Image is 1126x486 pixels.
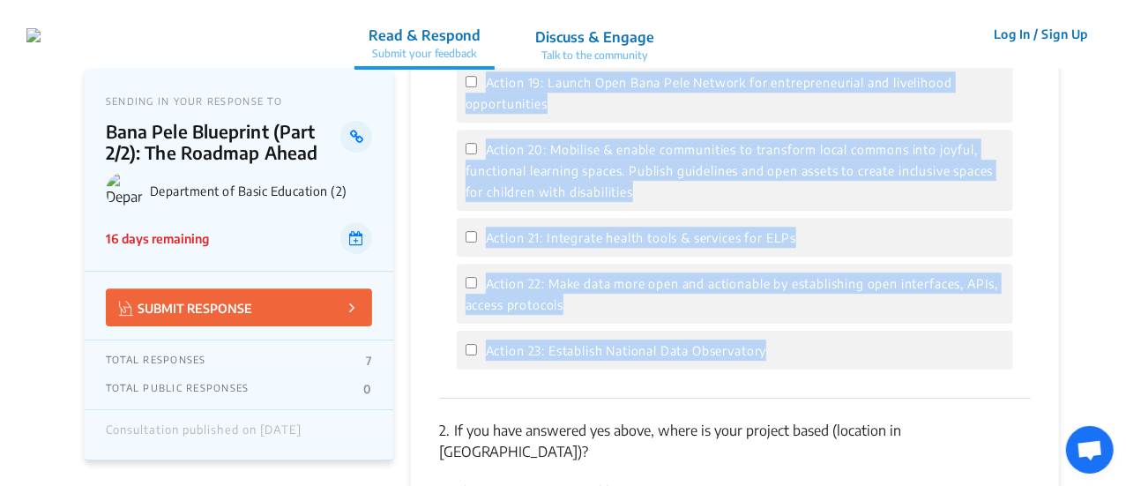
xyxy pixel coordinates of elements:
span: Action 20: Mobilise & enable communities to transform local commons into joyful, functional learn... [466,142,994,199]
input: Action 21: Integrate health tools & services for ELPs [466,231,477,243]
span: 2. [439,422,450,439]
p: Discuss & Engage [535,26,654,48]
span: Action 23: Establish National Data Observatory [486,343,767,358]
span: Action 21: Integrate health tools & services for ELPs [486,230,797,245]
p: If you have answered yes above, where is your project based (location in [GEOGRAPHIC_DATA])? [439,420,1031,462]
input: Action 19: Launch Open Bana Pele Network for entrepreneurial and livelihood opportunities [466,76,477,87]
p: SENDING IN YOUR RESPONSE TO [106,95,372,107]
button: Log In / Sign Up [982,20,1100,48]
p: TOTAL PUBLIC RESPONSES [106,382,250,396]
img: Department of Basic Education (2) logo [106,172,143,209]
p: Bana Pele Blueprint (Part 2/2): The Roadmap Ahead [106,121,341,163]
p: Department of Basic Education (2) [150,183,372,198]
input: Action 20: Mobilise & enable communities to transform local commons into joyful, functional learn... [466,143,477,154]
p: TOTAL RESPONSES [106,354,206,368]
span: Action 19: Launch Open Bana Pele Network for entrepreneurial and livelihood opportunities [466,75,952,111]
p: 0 [363,382,371,396]
input: Action 22: Make data more open and actionable by establishing open interfaces, APIs, access proto... [466,277,477,288]
span: Action 22: Make data more open and actionable by establishing open interfaces, APIs, access proto... [466,276,999,312]
p: 7 [366,354,371,368]
p: Read & Respond [369,25,481,46]
img: 2wffpoq67yek4o5dgscb6nza9j7d [26,28,41,42]
p: 16 days remaining [106,229,209,248]
p: SUBMIT RESPONSE [119,297,252,318]
p: Talk to the community [535,48,654,64]
img: Vector.jpg [119,301,133,316]
p: Submit your feedback [369,46,481,62]
input: Action 23: Establish National Data Observatory [466,344,477,355]
div: Open chat [1066,426,1114,474]
div: Consultation published on [DATE] [106,423,302,446]
button: SUBMIT RESPONSE [106,288,372,326]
